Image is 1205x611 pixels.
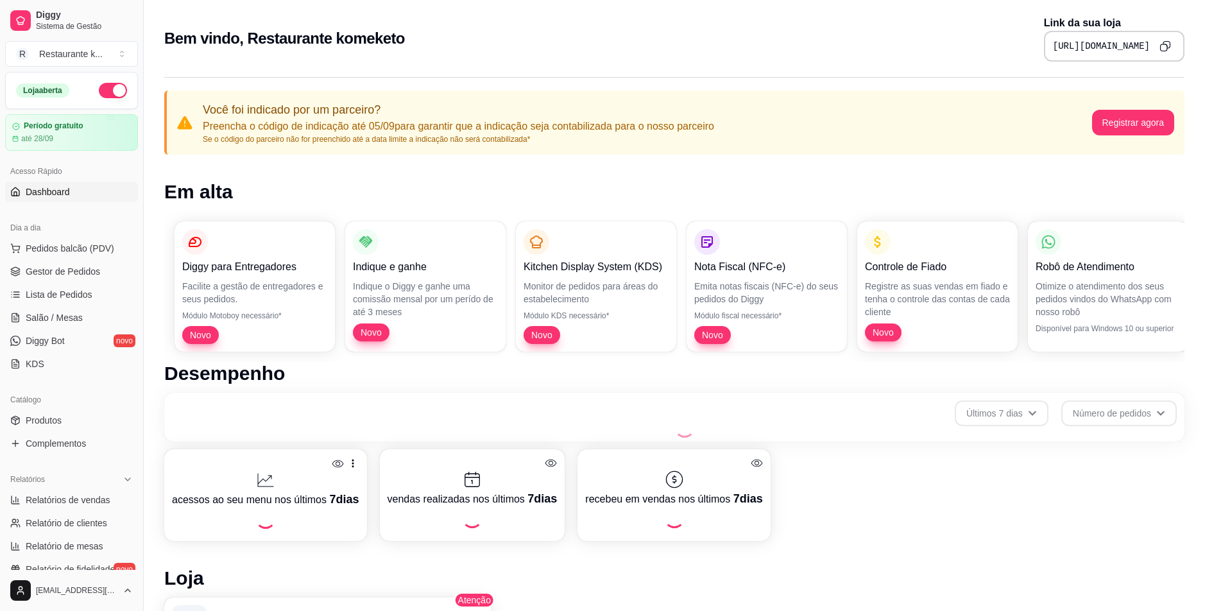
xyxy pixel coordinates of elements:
span: Relatórios de vendas [26,494,110,506]
span: Novo [526,329,558,341]
div: Loading [674,417,695,438]
a: Gestor de Pedidos [5,261,138,282]
pre: [URL][DOMAIN_NAME] [1053,40,1150,53]
p: Se o código do parceiro não for preenchido até a data limite a indicação não será contabilizada* [203,134,714,144]
p: Kitchen Display System (KDS) [524,259,669,275]
span: 7 dias [733,492,763,505]
span: Diggy [36,10,133,21]
h1: Desempenho [164,362,1184,385]
button: Nota Fiscal (NFC-e)Emita notas fiscais (NFC-e) do seus pedidos do DiggyMódulo fiscal necessário*Novo [687,221,847,352]
a: Dashboard [5,182,138,202]
a: Relatórios de vendas [5,490,138,510]
p: Disponível para Windows 10 ou superior [1036,323,1181,334]
span: Novo [697,329,728,341]
span: Diggy Bot [26,334,65,347]
button: Select a team [5,41,138,67]
p: Módulo KDS necessário* [524,311,669,321]
p: Otimize o atendimento dos seus pedidos vindos do WhatsApp com nosso robô [1036,280,1181,318]
button: Robô de AtendimentoOtimize o atendimento dos seus pedidos vindos do WhatsApp com nosso robôDispon... [1028,221,1188,352]
span: Relatório de fidelidade [26,563,115,576]
p: Facilite a gestão de entregadores e seus pedidos. [182,280,327,305]
a: Diggy Botnovo [5,331,138,351]
p: Registre as suas vendas em fiado e tenha o controle das contas de cada cliente [865,280,1010,318]
h1: Loja [164,567,1184,590]
div: Acesso Rápido [5,161,138,182]
span: 7 dias [329,493,359,506]
button: Últimos 7 dias [955,400,1048,426]
button: Controle de FiadoRegistre as suas vendas em fiado e tenha o controle das contas de cada clienteNovo [857,221,1018,352]
span: KDS [26,357,44,370]
a: Lista de Pedidos [5,284,138,305]
p: Preencha o código de indicação até 05/09 para garantir que a indicação seja contabilizada para o ... [203,119,714,134]
button: Copy to clipboard [1155,36,1175,56]
span: 7 dias [527,492,557,505]
a: Produtos [5,410,138,431]
h2: Bem vindo, Restaurante komeketo [164,28,405,49]
span: Complementos [26,437,86,450]
h1: Em alta [164,180,1184,203]
span: Relatórios [10,474,45,485]
article: Período gratuito [24,121,83,131]
div: Loading [255,508,276,529]
article: até 28/09 [21,133,53,144]
span: Produtos [26,414,62,427]
a: Relatório de fidelidadenovo [5,559,138,580]
a: Período gratuitoaté 28/09 [5,114,138,151]
p: Diggy para Entregadores [182,259,327,275]
button: Diggy para EntregadoresFacilite a gestão de entregadores e seus pedidos.Módulo Motoboy necessário... [175,221,335,352]
div: Loja aberta [16,83,69,98]
p: Módulo Motoboy necessário* [182,311,327,321]
p: Indique o Diggy e ganhe uma comissão mensal por um perído de até 3 meses [353,280,498,318]
button: [EMAIL_ADDRESS][DOMAIN_NAME] [5,575,138,606]
p: Emita notas fiscais (NFC-e) do seus pedidos do Diggy [694,280,839,305]
span: Lista de Pedidos [26,288,92,301]
span: Pedidos balcão (PDV) [26,242,114,255]
span: Salão / Mesas [26,311,83,324]
a: DiggySistema de Gestão [5,5,138,36]
span: Atenção [454,592,495,608]
a: Relatório de clientes [5,513,138,533]
a: Relatório de mesas [5,536,138,556]
button: Registrar agora [1092,110,1175,135]
button: Pedidos balcão (PDV) [5,238,138,259]
button: Kitchen Display System (KDS)Monitor de pedidos para áreas do estabelecimentoMódulo KDS necessário... [516,221,676,352]
span: Sistema de Gestão [36,21,133,31]
p: Você foi indicado por um parceiro? [203,101,714,119]
p: Módulo fiscal necessário* [694,311,839,321]
p: vendas realizadas nos últimos [388,490,558,508]
p: recebeu em vendas nos últimos [585,490,762,508]
a: KDS [5,354,138,374]
button: Alterar Status [99,83,127,98]
p: Monitor de pedidos para áreas do estabelecimento [524,280,669,305]
span: Relatório de mesas [26,540,103,553]
span: [EMAIL_ADDRESS][DOMAIN_NAME] [36,585,117,596]
button: Indique e ganheIndique o Diggy e ganhe uma comissão mensal por um perído de até 3 mesesNovo [345,221,506,352]
p: Nota Fiscal (NFC-e) [694,259,839,275]
span: Relatório de clientes [26,517,107,529]
a: Complementos [5,433,138,454]
div: Loading [664,508,685,528]
button: Número de pedidos [1061,400,1177,426]
p: Robô de Atendimento [1036,259,1181,275]
div: Loading [462,508,483,528]
p: Controle de Fiado [865,259,1010,275]
p: Indique e ganhe [353,259,498,275]
p: Link da sua loja [1044,15,1184,31]
span: Novo [355,326,387,339]
span: R [16,47,29,60]
div: Restaurante k ... [39,47,103,60]
span: Novo [185,329,216,341]
span: Novo [867,326,899,339]
div: Catálogo [5,390,138,410]
span: Dashboard [26,185,70,198]
span: Gestor de Pedidos [26,265,100,278]
div: Dia a dia [5,218,138,238]
p: acessos ao seu menu nos últimos [172,490,359,508]
a: Salão / Mesas [5,307,138,328]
